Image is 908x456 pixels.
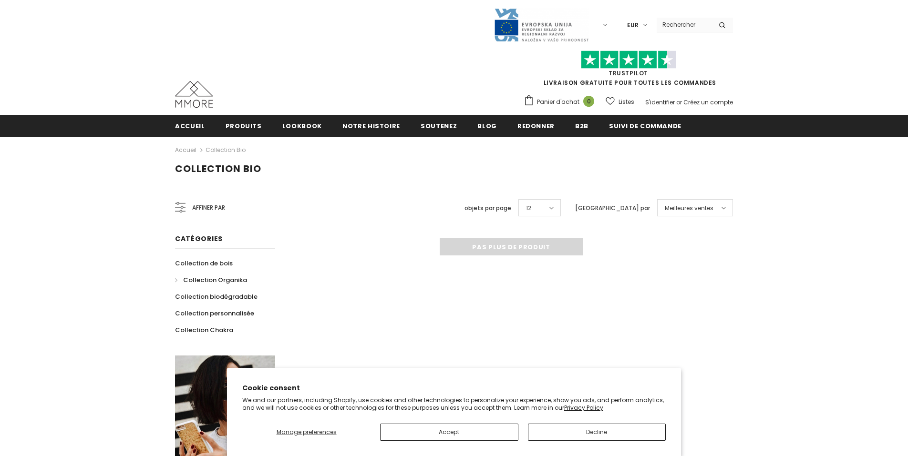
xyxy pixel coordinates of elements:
[175,81,213,108] img: Cas MMORE
[175,292,258,301] span: Collection biodégradable
[524,55,733,87] span: LIVRAISON GRATUITE POUR TOUTES LES COMMANDES
[657,18,712,31] input: Search Site
[175,259,233,268] span: Collection de bois
[282,115,322,136] a: Lookbook
[421,122,457,131] span: soutenez
[526,203,531,213] span: 12
[645,98,675,106] a: S'identifier
[477,115,497,136] a: Blog
[575,115,588,136] a: B2B
[477,122,497,131] span: Blog
[683,98,733,106] a: Créez un compte
[175,144,196,156] a: Accueil
[606,93,634,110] a: Listes
[528,424,666,441] button: Decline
[175,255,233,272] a: Collection de bois
[226,122,262,131] span: Produits
[676,98,682,106] span: or
[175,322,233,338] a: Collection Chakra
[464,203,511,213] label: objets par page
[583,96,594,107] span: 0
[242,383,666,393] h2: Cookie consent
[175,122,205,131] span: Accueil
[609,115,681,136] a: Suivi de commande
[517,122,555,131] span: Redonner
[342,115,400,136] a: Notre histoire
[665,203,713,213] span: Meilleures ventes
[277,428,337,436] span: Manage preferences
[175,234,223,243] span: Catégories
[242,424,371,441] button: Manage preferences
[342,122,400,131] span: Notre histoire
[537,97,579,107] span: Panier d'achat
[380,424,518,441] button: Accept
[517,115,555,136] a: Redonner
[575,203,650,213] label: [GEOGRAPHIC_DATA] par
[581,51,676,69] img: Faites confiance aux étoiles pilotes
[575,122,588,131] span: B2B
[175,288,258,305] a: Collection biodégradable
[609,122,681,131] span: Suivi de commande
[192,203,225,213] span: Affiner par
[175,162,261,175] span: Collection Bio
[627,20,639,30] span: EUR
[226,115,262,136] a: Produits
[175,115,205,136] a: Accueil
[175,272,247,288] a: Collection Organika
[421,115,457,136] a: soutenez
[619,97,634,107] span: Listes
[564,404,603,412] a: Privacy Policy
[175,309,254,318] span: Collection personnalisée
[183,275,247,284] span: Collection Organika
[494,8,589,42] img: Javni Razpis
[175,325,233,334] span: Collection Chakra
[282,122,322,131] span: Lookbook
[494,20,589,29] a: Javni Razpis
[609,69,648,77] a: TrustPilot
[242,396,666,411] p: We and our partners, including Shopify, use cookies and other technologies to personalize your ex...
[524,95,599,109] a: Panier d'achat 0
[175,305,254,322] a: Collection personnalisée
[206,146,246,154] a: Collection Bio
